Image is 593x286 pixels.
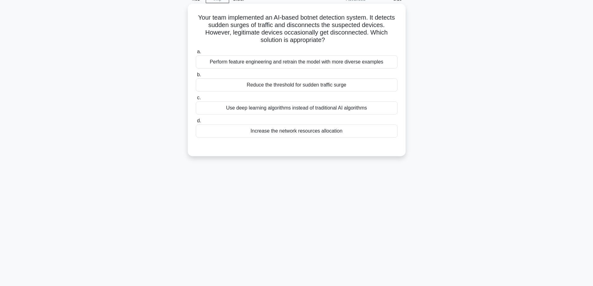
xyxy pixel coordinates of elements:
[197,118,201,123] span: d.
[197,72,201,77] span: b.
[197,49,201,54] span: a.
[196,124,398,138] div: Increase the network resources allocation
[197,95,201,100] span: c.
[195,14,398,44] h5: Your team implemented an AI-based botnet detection system. It detects sudden surges of traffic an...
[196,101,398,115] div: Use deep learning algorithms instead of traditional AI algorithms
[196,55,398,68] div: Perform feature engineering and retrain the model with more diverse examples
[196,78,398,91] div: Reduce the threshold for sudden traffic surge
